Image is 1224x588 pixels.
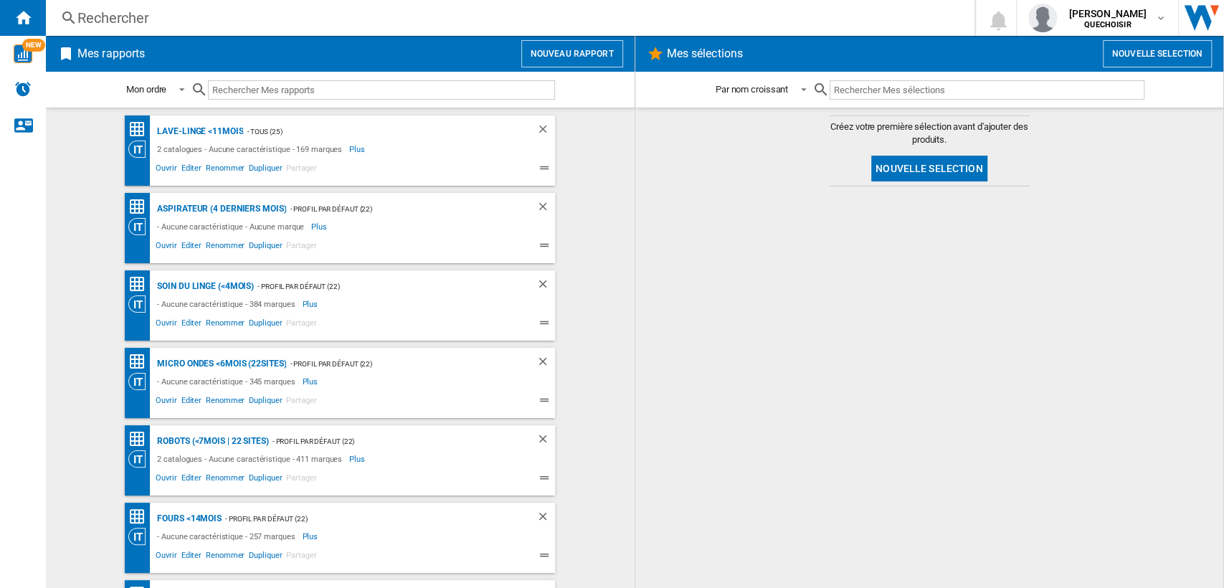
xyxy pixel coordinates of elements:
div: Supprimer [536,278,555,295]
span: Plus [302,373,320,390]
img: wise-card.svg [14,44,32,63]
span: Ouvrir [153,471,179,488]
div: Fours <14mois [153,510,222,528]
div: Vision Catégorie [128,373,153,390]
button: Nouveau rapport [521,40,623,67]
span: Dupliquer [247,549,284,566]
span: Editer [179,161,204,179]
div: Aspirateur (4 derniers mois) [153,200,286,218]
span: Plus [302,295,320,313]
div: - TOUS (25) [243,123,508,141]
span: Renommer [204,161,247,179]
span: Ouvrir [153,549,179,566]
div: Micro ondes <6mois (22sites) [153,355,286,373]
span: Editer [179,549,204,566]
div: 2 catalogues - Aucune caractéristique - 411 marques [153,450,349,468]
span: Dupliquer [247,394,284,411]
div: 2 catalogues - Aucune caractéristique - 169 marques [153,141,349,158]
button: Nouvelle selection [871,156,987,181]
span: Plus [349,141,367,158]
span: Plus [302,528,320,545]
div: Supprimer [536,355,555,373]
span: [PERSON_NAME] [1068,6,1147,21]
div: Vision Catégorie [128,295,153,313]
h2: Mes rapports [75,40,148,67]
span: Partager [284,239,318,256]
span: Renommer [204,471,247,488]
div: Supprimer [536,123,555,141]
img: alerts-logo.svg [14,80,32,98]
span: Editer [179,471,204,488]
span: Partager [284,549,318,566]
div: Rechercher [77,8,937,28]
span: Partager [284,394,318,411]
span: Editer [179,239,204,256]
span: Ouvrir [153,161,179,179]
b: QUECHOISIR [1084,20,1131,29]
span: Plus [311,218,329,235]
div: - Profil par défaut (22) [269,432,508,450]
span: Ouvrir [153,316,179,333]
span: Ouvrir [153,394,179,411]
div: Robots (<7mois | 22 sites) [153,432,268,450]
div: - Profil par défaut (22) [254,278,508,295]
span: Créez votre première sélection avant d'ajouter des produits. [829,120,1030,146]
span: Renommer [204,394,247,411]
span: Partager [284,471,318,488]
div: - Aucune caractéristique - 345 marques [153,373,302,390]
span: Partager [284,316,318,333]
span: NEW [22,39,45,52]
div: Vision Catégorie [128,141,153,158]
span: Renommer [204,316,247,333]
span: Dupliquer [247,316,284,333]
span: Renommer [204,549,247,566]
span: Editer [179,394,204,411]
div: - Profil par défaut (22) [222,510,508,528]
button: Nouvelle selection [1103,40,1212,67]
span: Plus [349,450,367,468]
div: Lave-linge <11mois [153,123,243,141]
span: Renommer [204,239,247,256]
span: Dupliquer [247,161,284,179]
div: Supprimer [536,200,555,218]
div: Classement des prix [128,353,153,371]
div: - Aucune caractéristique - Aucune marque [153,218,311,235]
span: Dupliquer [247,471,284,488]
div: Classement des prix [128,198,153,216]
span: Partager [284,161,318,179]
div: Soin du linge (<4mois) [153,278,254,295]
div: Vision Catégorie [128,450,153,468]
div: Supprimer [536,432,555,450]
span: Editer [179,316,204,333]
div: Classement des prix [128,508,153,526]
div: Classement des prix [128,120,153,138]
div: - Profil par défaut (22) [286,200,508,218]
span: Dupliquer [247,239,284,256]
div: Par nom croissant [716,84,788,95]
div: - Aucune caractéristique - 384 marques [153,295,302,313]
img: profile.jpg [1028,4,1057,32]
div: Classement des prix [128,275,153,293]
div: - Profil par défaut (22) [286,355,508,373]
div: Vision Catégorie [128,528,153,545]
span: Ouvrir [153,239,179,256]
h2: Mes sélections [664,40,746,67]
input: Rechercher Mes rapports [208,80,555,100]
div: Vision Catégorie [128,218,153,235]
div: Mon ordre [126,84,166,95]
input: Rechercher Mes sélections [830,80,1144,100]
div: - Aucune caractéristique - 257 marques [153,528,302,545]
div: Classement des prix [128,430,153,448]
div: Supprimer [536,510,555,528]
